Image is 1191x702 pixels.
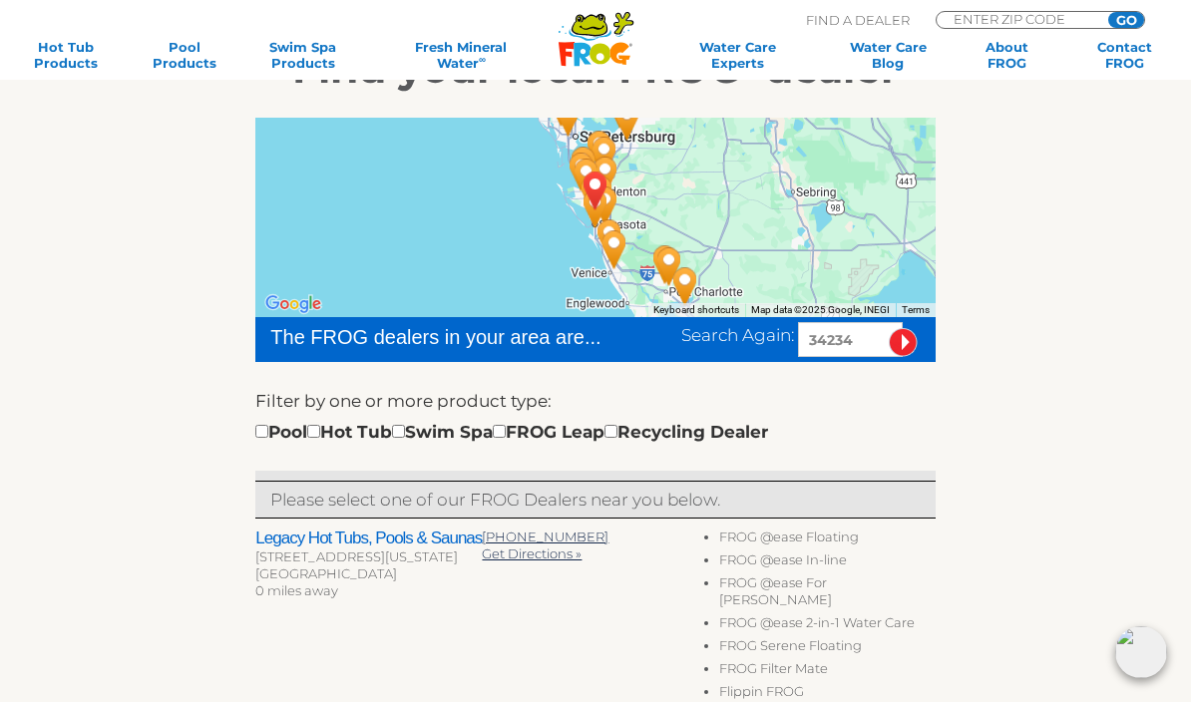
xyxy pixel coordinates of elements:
div: Aquatech Pools GC Inc - 17 miles away. [579,203,640,273]
button: Keyboard shortcuts [653,303,739,317]
div: SARASOTA, FL 34234 [565,156,626,225]
div: [GEOGRAPHIC_DATA] [255,565,482,582]
div: Pinch-A-Penny #040 - 44 miles away. [654,251,716,321]
div: Robertson Billiards & Spas - Sarasota - 2 miles away. [563,160,624,229]
div: The Recreational Warehouse - Port Charlotte Town C - 34 miles away. [634,229,696,299]
a: Swim SpaProducts [256,39,348,71]
a: Fresh MineralWater∞ [375,39,548,71]
div: Water Club of America - Bee Ridge - 6 miles away. [575,171,636,240]
input: Submit [889,328,918,357]
a: [PHONE_NUMBER] [482,528,608,544]
a: PoolProducts [139,39,230,71]
li: FROG @ease Floating [719,528,936,551]
div: Pinch-A-Penny #133E - 12 miles away. [574,121,635,190]
img: openIcon [1115,626,1167,678]
p: Please select one of our FROG Dealers near you below. [270,487,920,513]
li: FROG Filter Mate [719,660,936,683]
div: [STREET_ADDRESS][US_STATE] [255,548,482,565]
a: Get Directions » [482,545,582,561]
span: Search Again: [681,325,794,345]
input: Zip Code Form [952,12,1086,26]
div: Pinch-A-Penny #194 - 26 miles away. [596,86,658,156]
li: FROG @ease In-line [719,551,936,574]
input: GO [1108,12,1144,28]
div: Pinch-A-Penny #176 - 5 miles away. [556,143,617,212]
a: Water CareBlog [842,39,934,71]
div: The FROG dealers in your area are... [270,322,602,352]
div: Pinch-A-Penny #108 - 6 miles away. [575,141,636,210]
span: 0 miles away [255,582,338,598]
a: ContactFROG [1079,39,1171,71]
sup: ∞ [479,54,486,65]
li: FROG @ease For [PERSON_NAME] [719,574,936,614]
a: AboutFROG [961,39,1052,71]
div: Leslie's Poolmart, Inc. # 712 - 8 miles away. [551,137,612,206]
a: Open this area in Google Maps (opens a new window) [260,291,326,317]
div: Pinch-A-Penny #010 - 21 miles away. [584,214,645,284]
a: Hot TubProducts [20,39,112,71]
div: Pool Hot Tub Swim Spa FROG Leap Recycling Dealer [255,419,768,445]
h2: Legacy Hot Tubs, Pools & Saunas [255,528,482,548]
li: FROG @ease 2-in-1 Water Care [719,614,936,637]
label: Filter by one or more product type: [255,388,552,414]
img: Google [260,291,326,317]
a: Terms (opens in new tab) [902,304,930,315]
div: Water Club of America - 17th St - 2 miles away. [570,160,631,229]
span: Map data ©2025 Google, INEGI [751,304,890,315]
li: FROG Serene Floating [719,637,936,660]
div: Spas & More - 36 miles away. [638,231,700,301]
div: Pinch-A-Penny #011 - 10 miles away. [553,131,614,200]
p: Find A Dealer [806,11,910,29]
a: Water CareExperts [658,39,816,71]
